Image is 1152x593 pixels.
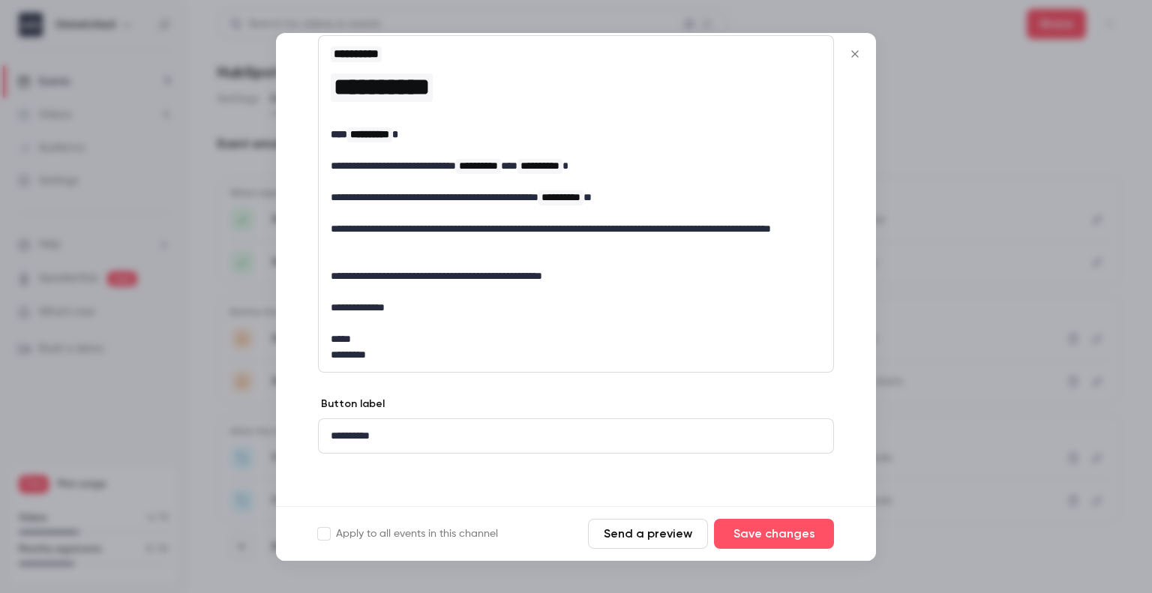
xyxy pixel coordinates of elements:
div: editor [319,36,833,372]
button: Close [840,39,870,69]
button: Send a preview [588,519,708,549]
label: Button label [318,397,385,412]
label: Apply to all events in this channel [318,526,498,541]
button: Save changes [714,519,834,549]
div: editor [319,419,833,453]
